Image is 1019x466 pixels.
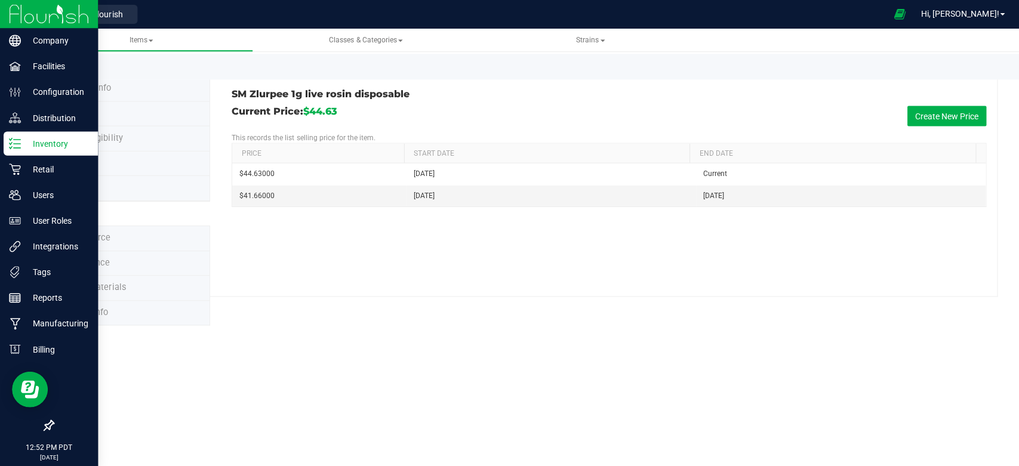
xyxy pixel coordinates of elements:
p: Facilities [21,59,93,73]
inline-svg: Billing [9,342,21,354]
inline-svg: Retail [9,163,21,175]
inline-svg: Reports [9,291,21,303]
inline-svg: Distribution [9,112,21,124]
span: Current [701,168,725,179]
inline-svg: Inventory [9,137,21,149]
inline-svg: Configuration [9,86,21,98]
span: Classes & Categories [328,36,402,44]
p: Configuration [21,85,93,99]
p: Billing [21,341,93,356]
span: [DATE] [701,190,722,201]
inline-svg: Users [9,189,21,200]
span: $44.63 [302,105,336,116]
inline-svg: Integrations [9,240,21,252]
inline-svg: Manufacturing [9,317,21,329]
span: $44.63000 [239,168,274,179]
p: Company [21,33,93,48]
th: Start Date [403,143,688,163]
inline-svg: Facilities [9,60,21,72]
inline-svg: Company [9,35,21,47]
span: [DATE] [412,190,433,201]
span: [DATE] [412,168,433,179]
p: Tags [21,264,93,279]
p: This records the list selling price for the item. [231,132,984,143]
span: Hi, [PERSON_NAME]! [919,9,996,18]
iframe: Resource center [12,371,48,406]
span: $41.66000 [239,190,274,201]
p: User Roles [21,213,93,227]
p: Manufacturing [21,316,93,330]
inline-svg: Tags [9,266,21,277]
p: Distribution [21,110,93,125]
span: Open Ecommerce Menu [884,2,911,26]
th: Price [232,143,403,163]
span: Items [129,36,153,44]
p: 12:52 PM PDT [5,441,93,452]
p: Inventory [21,136,93,150]
th: End Date [688,143,973,163]
p: Users [21,187,93,202]
inline-svg: User Roles [9,214,21,226]
p: Integrations [21,239,93,253]
h3: Current Price: [231,106,336,126]
p: [DATE] [5,452,93,461]
p: Reports [21,290,93,304]
h3: SM Zlurpee 1g live rosin disposable [231,89,598,100]
span: Strains [575,36,604,44]
button: Create New Price [905,106,984,126]
p: Retail [21,162,93,176]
